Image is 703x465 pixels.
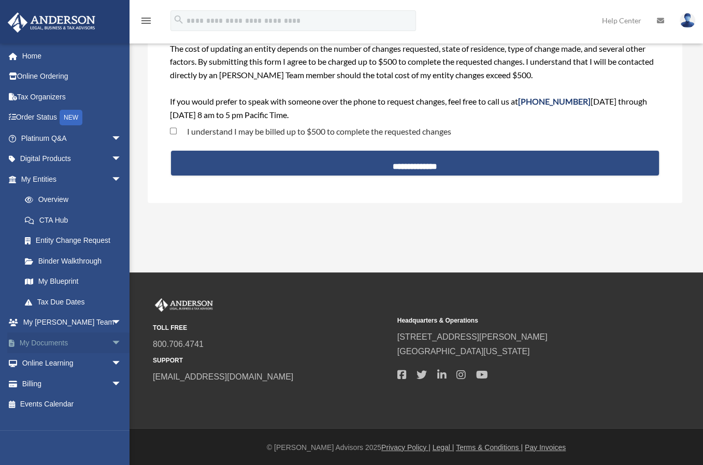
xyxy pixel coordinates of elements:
i: search [173,14,184,25]
span: arrow_drop_down [111,149,132,170]
a: Online Ordering [7,66,137,87]
span: arrow_drop_down [111,373,132,395]
small: SUPPORT [153,355,390,366]
a: My Entitiesarrow_drop_down [7,169,137,190]
a: Digital Productsarrow_drop_down [7,149,137,169]
i: menu [140,14,152,27]
a: CTA Hub [15,210,137,230]
a: Tax Due Dates [15,292,137,312]
a: Privacy Policy | [381,443,431,452]
a: Overview [15,190,137,210]
a: Order StatusNEW [7,107,137,128]
img: User Pic [680,13,695,28]
a: My Documentsarrow_drop_down [7,332,137,353]
div: NEW [60,110,82,125]
a: Events Calendar [7,394,137,415]
a: Platinum Q&Aarrow_drop_down [7,128,137,149]
span: arrow_drop_down [111,128,132,149]
a: Pay Invoices [525,443,566,452]
span: [PHONE_NUMBER] [518,96,591,106]
a: Billingarrow_drop_down [7,373,137,394]
a: [EMAIL_ADDRESS][DOMAIN_NAME] [153,372,293,381]
span: arrow_drop_down [111,169,132,190]
img: Anderson Advisors Platinum Portal [153,298,215,312]
a: Tax Organizers [7,86,137,107]
a: 800.706.4741 [153,340,204,348]
a: My Blueprint [15,271,137,292]
small: Headquarters & Operations [397,315,635,326]
label: I understand I may be billed up to $500 to complete the requested changes [177,127,451,136]
a: Online Learningarrow_drop_down [7,353,137,374]
a: Binder Walkthrough [15,251,137,271]
small: TOLL FREE [153,323,390,333]
span: arrow_drop_down [111,353,132,374]
a: Home [7,46,137,66]
span: arrow_drop_down [111,332,132,354]
div: © [PERSON_NAME] Advisors 2025 [130,441,703,454]
a: [STREET_ADDRESS][PERSON_NAME] [397,332,548,341]
span: The cost of updating an entity depends on the number of changes requested, state of residence, ty... [170,43,654,120]
span: arrow_drop_down [111,312,132,333]
a: Terms & Conditions | [456,443,523,452]
a: My [PERSON_NAME] Teamarrow_drop_down [7,312,137,333]
a: Entity Change Request [15,230,132,251]
a: menu [140,18,152,27]
a: [GEOGRAPHIC_DATA][US_STATE] [397,347,530,356]
img: Anderson Advisors Platinum Portal [5,12,98,33]
a: Legal | [433,443,454,452]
